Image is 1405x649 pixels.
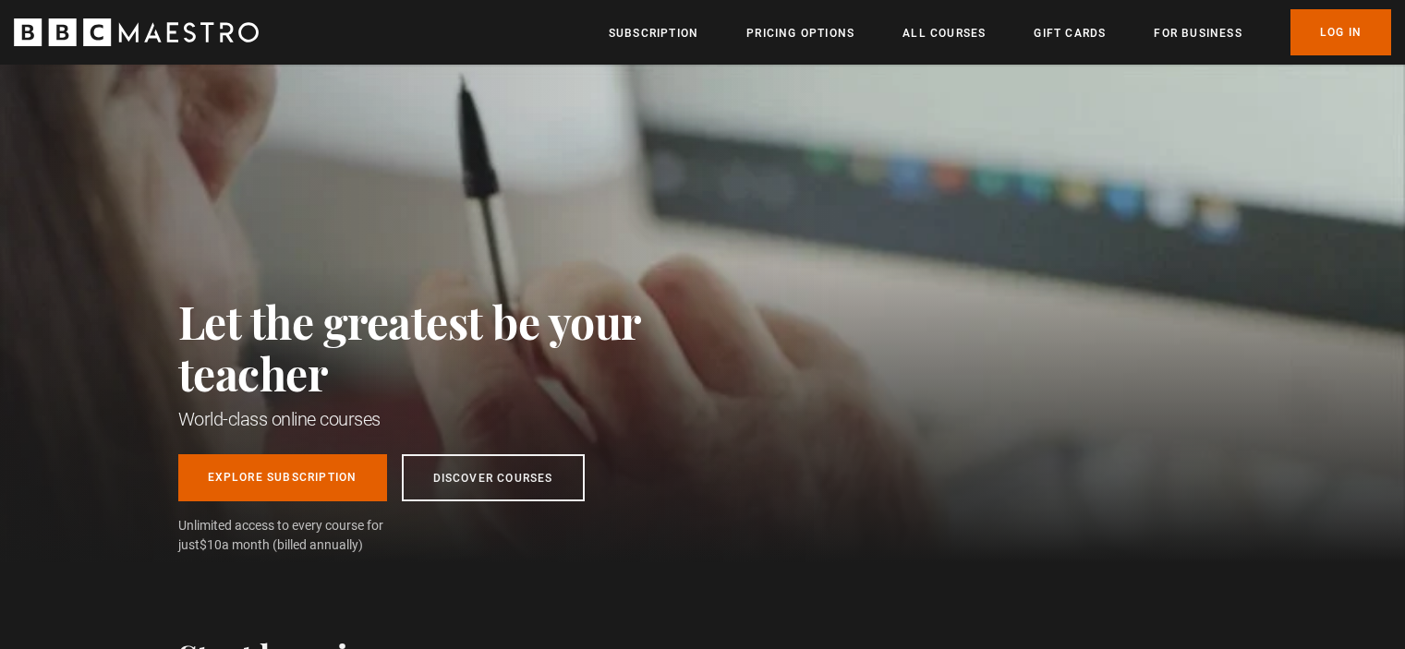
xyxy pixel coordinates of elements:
[609,24,698,42] a: Subscription
[746,24,854,42] a: Pricing Options
[1034,24,1106,42] a: Gift Cards
[1154,24,1241,42] a: For business
[902,24,986,42] a: All Courses
[1290,9,1391,55] a: Log In
[14,18,259,46] svg: BBC Maestro
[178,454,387,501] a: Explore Subscription
[178,295,723,399] h2: Let the greatest be your teacher
[402,454,585,501] a: Discover Courses
[609,9,1391,55] nav: Primary
[178,516,428,555] span: Unlimited access to every course for just a month (billed annually)
[200,537,222,552] span: $10
[178,406,723,432] h1: World-class online courses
